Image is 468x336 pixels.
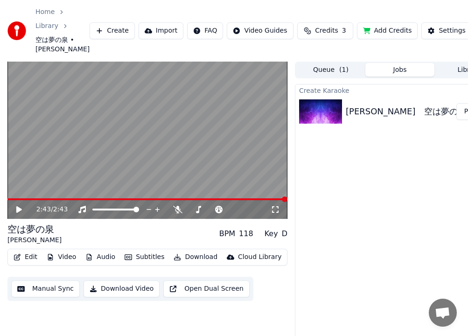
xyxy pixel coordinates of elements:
a: チャットを開く [429,299,457,327]
div: Key [265,228,278,239]
div: Settings [439,26,465,35]
button: Queue [296,63,365,77]
div: 118 [239,228,253,239]
button: Subtitles [121,251,168,264]
button: Open Dual Screen [163,280,250,297]
span: 2:43 [53,205,68,214]
button: Edit [10,251,41,264]
div: [PERSON_NAME] [7,236,62,245]
div: 空は夢の泉 [7,223,62,236]
button: FAQ [187,22,223,39]
button: Credits3 [297,22,353,39]
a: Home [35,7,55,17]
span: 3 [342,26,346,35]
span: ( 1 ) [339,65,349,75]
button: Video Guides [227,22,293,39]
button: Manual Sync [11,280,80,297]
button: Jobs [365,63,434,77]
span: 空は夢の泉 • [PERSON_NAME] [35,35,90,54]
a: Library [35,21,58,31]
span: 2:43 [36,205,51,214]
div: D [282,228,287,239]
button: Import [139,22,183,39]
div: Cloud Library [238,252,281,262]
span: Credits [315,26,338,35]
button: Video [43,251,80,264]
img: youka [7,21,26,40]
button: Add Credits [357,22,418,39]
nav: breadcrumb [35,7,90,54]
div: / [36,205,59,214]
button: Create [90,22,135,39]
button: Download Video [84,280,160,297]
button: Download [170,251,221,264]
div: BPM [219,228,235,239]
button: Audio [82,251,119,264]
